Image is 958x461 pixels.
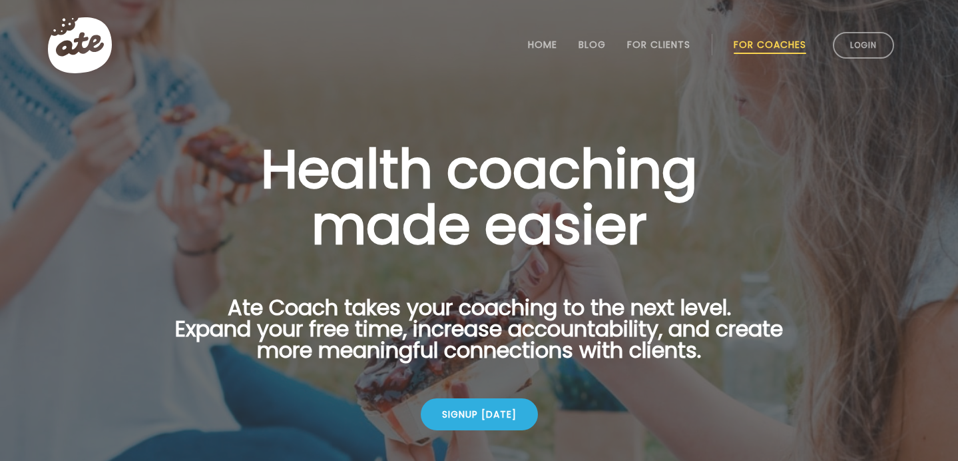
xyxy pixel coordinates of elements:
[154,297,804,377] p: Ate Coach takes your coaching to the next level. Expand your free time, increase accountability, ...
[627,39,690,50] a: For Clients
[528,39,557,50] a: Home
[154,141,804,253] h1: Health coaching made easier
[734,39,806,50] a: For Coaches
[833,32,894,59] a: Login
[579,39,606,50] a: Blog
[421,398,538,430] div: Signup [DATE]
